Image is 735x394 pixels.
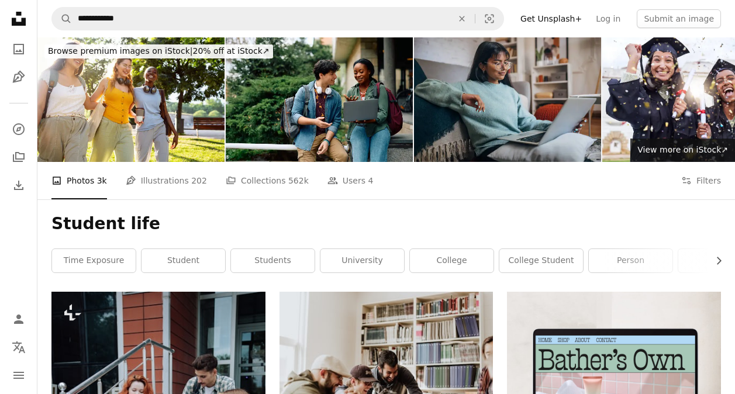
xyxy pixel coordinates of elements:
span: 4 [368,174,373,187]
button: Search Unsplash [52,8,72,30]
form: Find visuals sitewide [51,7,504,30]
a: Explore [7,117,30,141]
a: college student [499,249,583,272]
img: Modern multiracial female University students walking through the campus park [37,37,225,162]
a: college [410,249,494,272]
a: Download History [7,174,30,197]
a: Illustrations 202 [126,162,207,199]
a: Log in / Sign up [7,307,30,331]
span: 202 [191,174,207,187]
a: three men laughing while looking in the laptop inside room [279,358,494,368]
span: 20% off at iStock ↗ [48,46,270,56]
a: students [231,249,315,272]
a: Log in [589,9,627,28]
a: Photos [7,37,30,61]
img: Woman relaxing with laptop in modern home [414,37,601,162]
button: Language [7,336,30,359]
h1: Student life [51,213,721,234]
a: student [142,249,225,272]
button: Submit an image [637,9,721,28]
a: person [589,249,672,272]
span: Browse premium images on iStock | [48,46,192,56]
a: View more on iStock↗ [630,139,735,162]
a: university [320,249,404,272]
a: Collections [7,146,30,169]
button: Visual search [475,8,503,30]
a: Browse premium images on iStock|20% off at iStock↗ [37,37,280,65]
a: time exposure [52,249,136,272]
span: View more on iStock ↗ [637,145,728,154]
button: Menu [7,364,30,387]
button: Clear [449,8,475,30]
span: 562k [288,174,309,187]
button: scroll list to the right [708,249,721,272]
img: Happy university students e-learning while using laptop at campus. [226,37,413,162]
a: Collections 562k [226,162,309,199]
button: Filters [681,162,721,199]
a: Illustrations [7,65,30,89]
a: Users 4 [327,162,374,199]
a: Get Unsplash+ [513,9,589,28]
